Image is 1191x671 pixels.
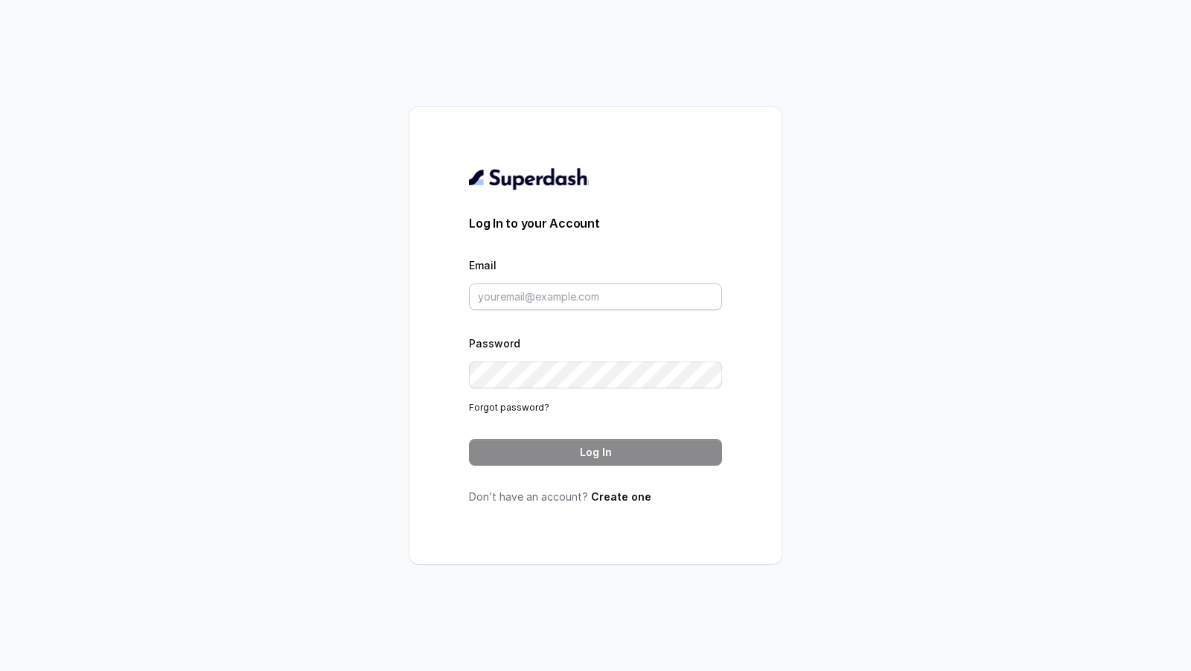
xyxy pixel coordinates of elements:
[469,337,520,350] label: Password
[469,214,722,232] h3: Log In to your Account
[591,490,651,503] a: Create one
[469,489,722,504] p: Don’t have an account?
[469,283,722,310] input: youremail@example.com
[469,167,589,190] img: light.svg
[469,259,496,272] label: Email
[469,402,549,413] a: Forgot password?
[469,439,722,466] button: Log In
